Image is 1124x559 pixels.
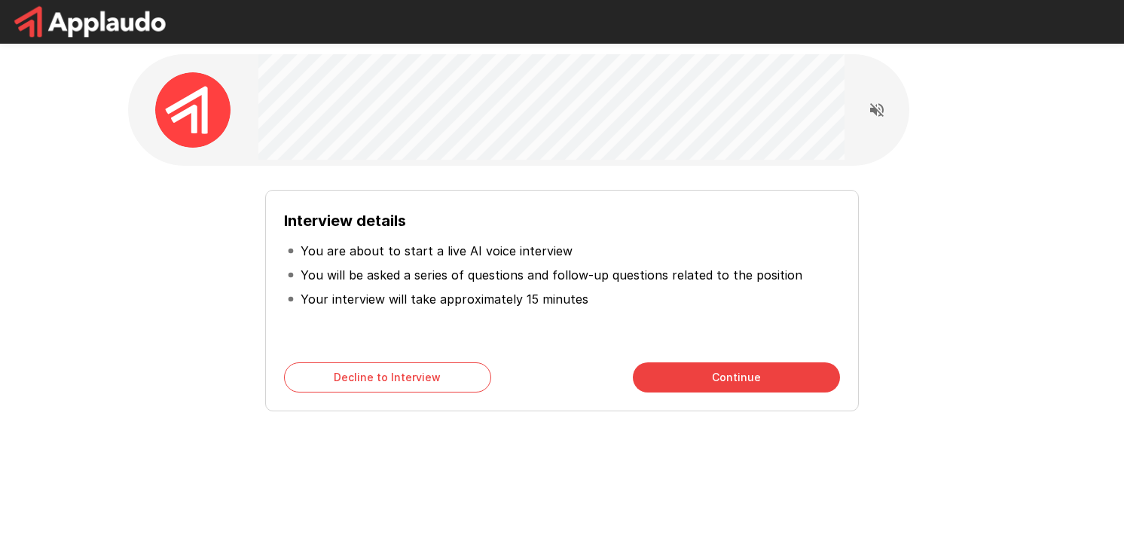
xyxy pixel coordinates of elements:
button: Read questions aloud [862,95,892,125]
img: applaudo_avatar.png [155,72,231,148]
b: Interview details [284,212,406,230]
p: You will be asked a series of questions and follow-up questions related to the position [301,266,802,284]
p: You are about to start a live AI voice interview [301,242,573,260]
button: Decline to Interview [284,362,491,393]
button: Continue [633,362,840,393]
p: Your interview will take approximately 15 minutes [301,290,588,308]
